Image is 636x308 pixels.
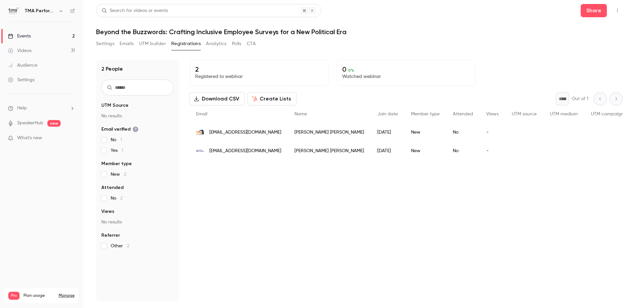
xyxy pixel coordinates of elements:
span: [EMAIL_ADDRESS][DOMAIN_NAME] [209,129,281,136]
h6: TMA Performance (formerly DecisionWise) [25,8,56,14]
span: What's new [17,135,42,142]
span: Member type [101,160,132,167]
a: SpeakerHub [17,120,43,127]
span: UTM source [512,112,537,116]
div: New [404,142,446,160]
p: No results [101,113,174,119]
span: Email [196,112,207,116]
div: Settings [8,77,34,83]
button: Download CSV [189,92,245,105]
h1: Beyond the Buzzwords: Crafting Inclusive Employee Surveys for a New Political Era [96,28,623,36]
span: 2 [127,244,129,248]
img: TMA Performance (formerly DecisionWise) [8,6,19,16]
div: Videos [8,47,31,54]
p: No results [101,219,174,225]
div: Search for videos or events [102,7,168,14]
section: facet-groups [101,102,174,249]
div: [DATE] [371,142,404,160]
img: penncolor.com [196,147,204,155]
span: 0 % [348,68,354,73]
button: Share [581,4,607,17]
li: help-dropdown-opener [8,105,75,112]
p: Out of 1 [572,95,588,102]
div: - [480,142,505,160]
p: Watched webinar [342,73,470,80]
button: Registrations [171,38,201,49]
div: No [446,123,480,142]
span: 2 [124,172,126,177]
div: [DATE] [371,123,404,142]
iframe: Noticeable Trigger [67,135,75,141]
span: Referrer [101,232,120,239]
span: Email verified [101,126,138,133]
span: UTM Source [101,102,129,109]
span: Member type [411,112,440,116]
span: [EMAIL_ADDRESS][DOMAIN_NAME] [209,148,281,154]
span: 1 [122,148,123,153]
div: Audience [8,62,37,69]
div: - [480,123,505,142]
span: New [111,171,126,178]
div: [PERSON_NAME] [PERSON_NAME] [288,142,371,160]
span: Pro [8,292,20,300]
span: Name [294,112,307,116]
img: valleyyouthhouse.org [196,128,204,136]
span: Attended [101,184,124,191]
div: [PERSON_NAME] [PERSON_NAME] [288,123,371,142]
button: Analytics [206,38,227,49]
div: New [404,123,446,142]
span: Plan usage [24,293,55,298]
p: 0 [342,65,470,73]
span: Yes [111,147,123,154]
button: CTA [247,38,256,49]
span: Views [101,208,114,215]
span: No [111,195,123,202]
p: 2 [195,65,323,73]
span: UTM medium [550,112,578,116]
span: Other [111,243,129,249]
h1: 2 People [101,65,123,73]
div: Events [8,33,31,39]
button: Emails [120,38,133,49]
span: Help [17,105,27,112]
span: Views [486,112,499,116]
div: No [446,142,480,160]
button: Polls [232,38,241,49]
span: Join date [377,112,398,116]
span: 2 [120,196,123,201]
span: UTM campaign [591,112,624,116]
span: 1 [120,138,122,142]
button: UTM builder [139,38,166,49]
span: new [47,120,61,127]
button: Create Lists [247,92,297,105]
button: Settings [96,38,114,49]
a: Manage [59,293,75,298]
span: No [111,137,122,143]
span: Attended [453,112,473,116]
p: Registered to webinar [195,73,323,80]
